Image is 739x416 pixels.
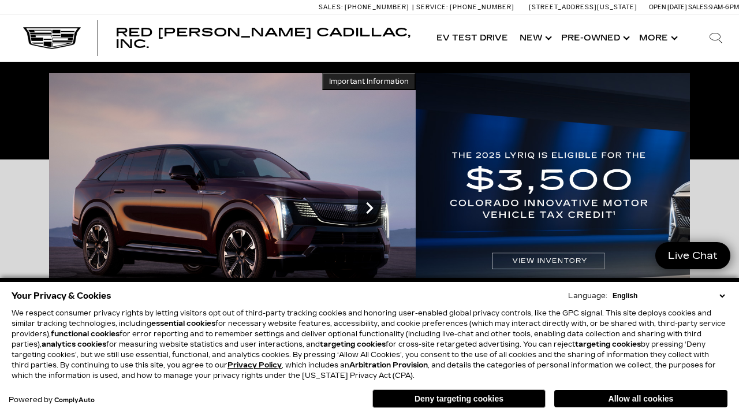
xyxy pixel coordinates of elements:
[655,242,730,269] a: Live Chat
[431,15,514,61] a: EV Test Drive
[322,73,416,90] button: Important Information
[115,27,419,50] a: Red [PERSON_NAME] Cadillac, Inc.
[329,77,409,86] span: Important Information
[51,330,120,338] strong: functional cookies
[23,27,81,49] img: Cadillac Dark Logo with Cadillac White Text
[575,340,641,348] strong: targeting cookies
[514,15,555,61] a: New
[151,320,215,328] strong: essential cookies
[9,396,95,404] div: Powered by
[568,292,607,299] div: Language:
[529,3,637,11] a: [STREET_ADDRESS][US_STATE]
[412,4,517,10] a: Service: [PHONE_NUMBER]
[633,15,681,61] button: More
[12,288,111,304] span: Your Privacy & Cookies
[319,3,343,11] span: Sales:
[554,390,727,407] button: Allow all cookies
[372,389,546,408] button: Deny targeting cookies
[227,361,282,369] a: Privacy Policy
[115,25,410,51] span: Red [PERSON_NAME] Cadillac, Inc.
[12,308,727,381] p: We respect consumer privacy rights by letting visitors opt out of third-party tracking cookies an...
[319,4,412,10] a: Sales: [PHONE_NUMBER]
[42,340,106,348] strong: analytics cookies
[349,361,428,369] strong: Arbitration Provision
[320,340,386,348] strong: targeting cookies
[662,249,723,262] span: Live Chat
[358,191,381,225] div: Next slide
[610,291,727,301] select: Language Select
[709,3,739,11] span: 9 AM-6 PM
[555,15,633,61] a: Pre-Owned
[649,3,687,11] span: Open [DATE]
[416,3,448,11] span: Service:
[450,3,514,11] span: [PHONE_NUMBER]
[54,397,95,404] a: ComplyAuto
[345,3,409,11] span: [PHONE_NUMBER]
[688,3,709,11] span: Sales:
